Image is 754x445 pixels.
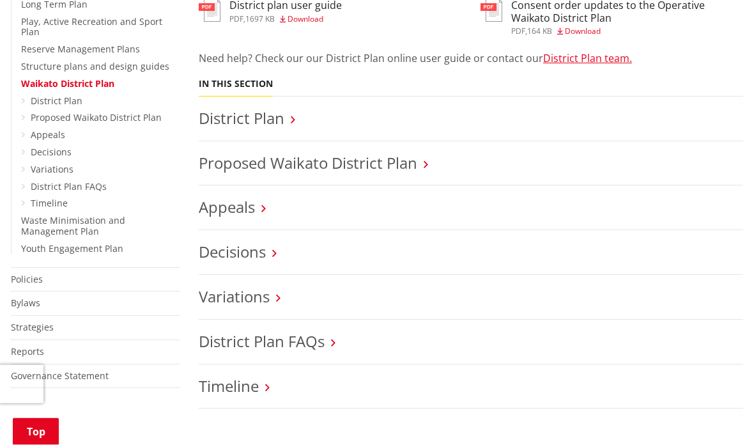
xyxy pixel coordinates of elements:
[31,112,162,124] a: Proposed Waikato District Plan
[11,346,44,358] a: Reports
[21,215,125,238] a: Waste Minimisation and Management Plan
[11,274,43,286] a: Policies
[288,14,323,25] span: Download
[11,297,40,309] a: Bylaws
[199,108,284,129] a: District Plan
[245,14,275,25] span: 1697 KB
[21,43,140,56] a: Reserve Management Plans
[527,26,552,37] span: 164 KB
[199,153,417,174] a: Proposed Waikato District Plan
[199,79,273,90] h5: In this section
[31,181,107,193] a: District Plan FAQs
[31,164,73,176] a: Variations
[21,243,123,255] a: Youth Engagement Plan
[31,129,65,141] a: Appeals
[199,331,325,352] a: District Plan FAQs
[543,52,632,66] a: District Plan team.
[199,376,259,397] a: Timeline
[21,61,169,73] a: Structure plans and design guides
[695,391,741,437] iframe: Messenger Launcher
[229,14,243,25] span: pdf
[31,146,72,159] a: Decisions
[199,286,270,308] a: Variations
[31,198,68,210] a: Timeline
[199,197,255,218] a: Appeals
[21,78,114,90] a: Waikato District Plan
[565,26,601,37] span: Download
[511,26,525,37] span: pdf
[229,16,342,24] div: ,
[21,16,162,39] a: Play, Active Recreation and Sport Plan
[11,370,109,382] a: Governance Statement
[511,28,743,36] div: ,
[31,95,82,107] a: District Plan
[13,418,59,445] a: Top
[11,322,54,334] a: Strategies
[199,51,743,66] p: Need help? Check our our District Plan online user guide or contact our
[199,242,266,263] a: Decisions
